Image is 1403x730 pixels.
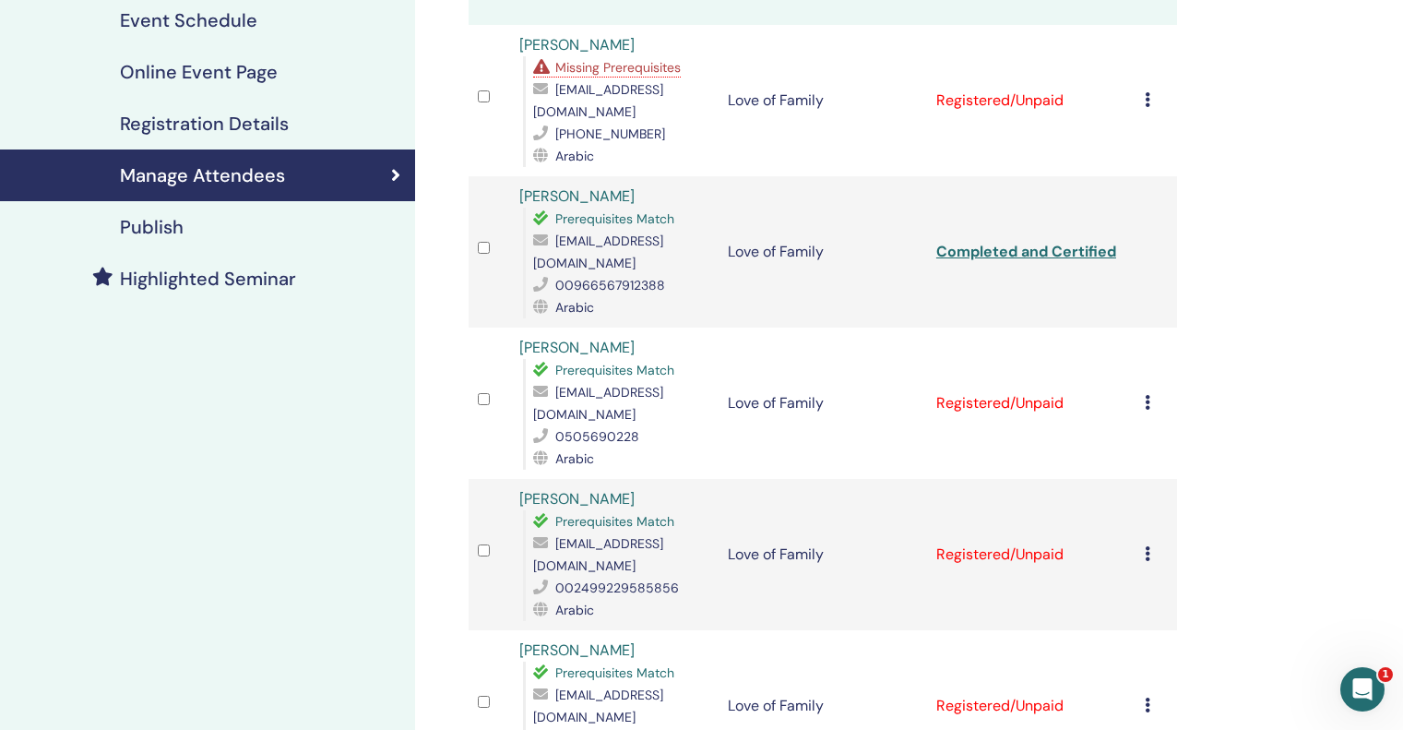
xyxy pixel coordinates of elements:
td: Love of Family [719,176,927,328]
td: Love of Family [719,25,927,176]
a: Completed and Certified [936,242,1116,261]
a: [PERSON_NAME] [519,640,635,660]
h4: Highlighted Seminar [120,268,296,290]
span: 00966567912388 [555,277,665,293]
span: Prerequisites Match [555,210,674,227]
span: Arabic [555,299,594,316]
span: [EMAIL_ADDRESS][DOMAIN_NAME] [533,384,663,423]
span: Prerequisites Match [555,362,674,378]
h4: Registration Details [120,113,289,135]
span: Arabic [555,602,594,618]
span: Arabic [555,450,594,467]
span: [PHONE_NUMBER] [555,126,665,142]
td: Love of Family [719,328,927,479]
span: 002499229585856 [555,580,679,596]
h4: Publish [120,216,184,238]
span: Prerequisites Match [555,513,674,530]
span: [EMAIL_ADDRESS][DOMAIN_NAME] [533,81,663,120]
h4: Online Event Page [120,61,278,83]
span: 0505690228 [555,428,639,445]
iframe: Intercom live chat [1340,667,1385,712]
a: [PERSON_NAME] [519,338,635,357]
a: [PERSON_NAME] [519,186,635,206]
span: Arabic [555,148,594,164]
a: [PERSON_NAME] [519,35,635,54]
span: Prerequisites Match [555,664,674,681]
a: [PERSON_NAME] [519,489,635,509]
span: [EMAIL_ADDRESS][DOMAIN_NAME] [533,535,663,574]
td: Love of Family [719,479,927,630]
h4: Event Schedule [120,9,257,31]
span: [EMAIL_ADDRESS][DOMAIN_NAME] [533,233,663,271]
span: 1 [1378,667,1393,682]
span: [EMAIL_ADDRESS][DOMAIN_NAME] [533,687,663,725]
h4: Manage Attendees [120,164,285,186]
span: Missing Prerequisites [555,59,681,76]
